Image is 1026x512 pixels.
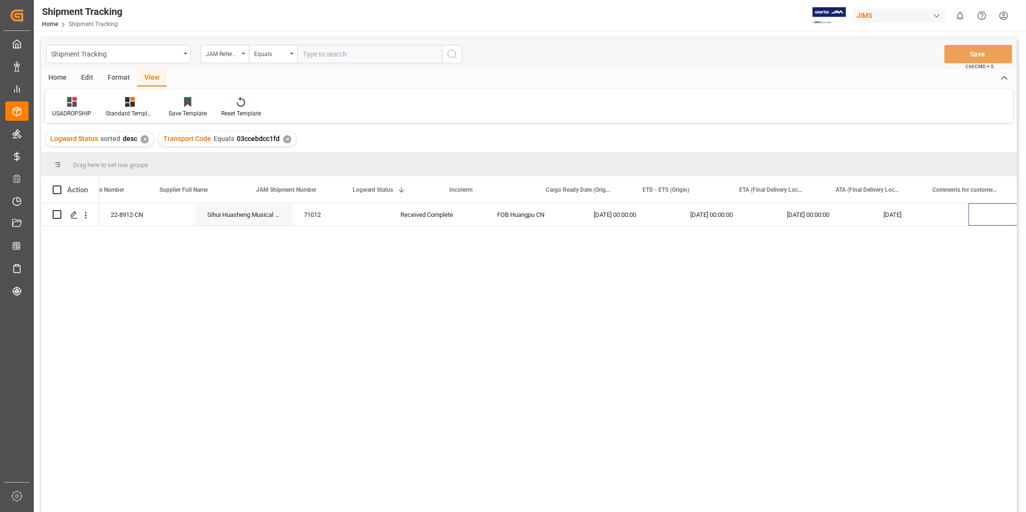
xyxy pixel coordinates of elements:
[249,45,297,63] button: open menu
[485,203,582,226] div: FOB Huangpu CN
[159,186,208,193] span: Supplier Full Name
[42,21,58,28] a: Home
[256,186,316,193] span: JAM Shipment Number
[283,135,291,143] div: ✕
[41,70,74,86] div: Home
[292,203,389,226] div: 71012
[100,70,137,86] div: Format
[200,45,249,63] button: open menu
[400,204,474,226] div: Received Complete
[739,186,804,193] span: ETA (Final Delivery Location)
[642,186,689,193] span: ETD - ETS (Origin)
[196,203,292,226] div: Sihui Huasheng Musical Instruments Co.-
[206,47,239,58] div: JAM Reference Number
[141,135,149,143] div: ✕
[971,5,993,27] button: Help Center
[169,109,207,118] div: Save Template
[51,47,180,59] div: Shipment Tracking
[254,47,287,58] div: Equals
[74,70,100,86] div: Edit
[353,186,393,193] span: Logward Status
[163,135,211,142] span: Transport Code
[582,203,679,226] div: [DATE] 00:00:00
[106,109,154,118] div: Standard Templates
[221,109,261,118] div: Reset Template
[99,203,196,226] div: 22-8912-CN
[546,186,611,193] span: Cargo Ready Date (Origin)
[123,135,137,142] span: desc
[836,186,900,193] span: ATA (Final Delivery Location)
[52,109,91,118] div: USADROPSHIP
[775,203,872,226] div: [DATE] 00:00:00
[449,186,472,193] span: Incoterm
[50,135,98,142] span: Logward Status
[679,203,775,226] div: [DATE] 00:00:00
[442,45,462,63] button: search button
[46,45,191,63] button: open menu
[853,9,945,23] div: JIMS
[966,63,994,70] span: Ctrl/CMD + S
[297,45,442,63] input: Type to search
[100,135,120,142] span: sorted
[41,203,99,226] div: Press SPACE to select this row.
[214,135,234,142] span: Equals
[853,6,949,25] button: JIMS
[944,45,1012,63] button: Save
[872,203,969,226] div: [DATE]
[42,4,122,19] div: Shipment Tracking
[812,7,846,24] img: Exertis%20JAM%20-%20Email%20Logo.jpg_1722504956.jpg
[67,185,88,194] div: Action
[237,135,280,142] span: 03ccebdcc1fd
[932,186,997,193] span: Comments for customers ([PERSON_NAME])
[73,161,148,169] span: Drag here to set row groups
[137,70,167,86] div: View
[949,5,971,27] button: show 0 new notifications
